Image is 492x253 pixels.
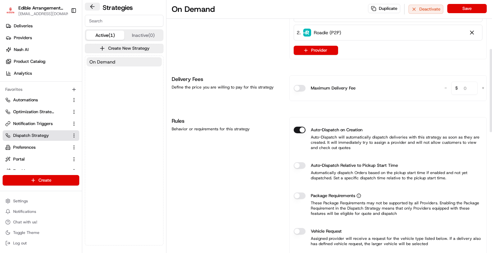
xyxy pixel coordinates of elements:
[311,162,398,169] label: Auto-Dispatch Relative to Pickup Start Time
[4,93,53,105] a: 📗Knowledge Base
[311,85,356,91] label: Maximum Delivery Fee
[3,217,79,227] button: Chat with us!
[303,29,311,37] img: roadie-logo-v2.jpg
[85,15,163,27] input: Search
[447,4,487,13] button: Save
[38,177,51,183] span: Create
[5,121,69,127] a: Notification Triggers
[65,112,80,116] span: Pylon
[17,42,109,49] input: Clear
[3,228,79,237] button: Toggle Theme
[311,127,362,133] label: Auto-Dispatch on Creation
[294,135,482,150] p: Auto-Dispatch will automatically dispatch deliveries with this strategy as soon as they are creat...
[7,7,20,20] img: Nash
[103,3,133,12] h2: Strategies
[3,3,68,18] button: Edible Arrangements - Syracuse, NYEdible Arrangements - [GEOGRAPHIC_DATA], [GEOGRAPHIC_DATA][EMAI...
[14,47,29,53] span: Nash AI
[13,168,30,174] span: Tracking
[5,97,69,103] a: Automations
[13,121,53,127] span: Notification Triggers
[85,44,163,53] button: Create New Strategy
[172,85,282,90] div: Define the price you are willing to pay for this strategy
[3,207,79,216] button: Notifications
[14,59,45,64] span: Product Catalog
[172,117,282,125] h1: Rules
[13,230,39,235] span: Toggle Theme
[294,46,338,55] button: Provider
[13,97,38,103] span: Automations
[56,96,61,101] div: 💻
[311,228,342,235] label: Vehicle Request
[13,144,36,150] span: Preferences
[13,133,49,139] span: Dispatch Strategy
[18,11,72,16] button: [EMAIL_ADDRESS][DOMAIN_NAME]
[172,4,215,14] h1: On Demand
[22,69,83,75] div: We're available if you need us!
[53,93,108,105] a: 💻API Documentation
[294,200,482,216] p: These Package Requirements may not be supported by all Providers. Enabling the Package Requiremen...
[5,156,69,162] a: Portal
[172,126,282,132] div: Behavior or requirements for this strategy
[3,175,79,186] button: Create
[172,75,282,83] h1: Delivery Fees
[13,209,36,214] span: Notifications
[86,31,124,40] button: Active (1)
[14,35,32,41] span: Providers
[3,166,79,176] button: Tracking
[3,68,82,79] a: Analytics
[112,65,120,73] button: Start new chat
[368,4,400,13] button: Duplicate
[13,240,27,246] span: Log out
[46,111,80,116] a: Powered byPylon
[13,156,25,162] span: Portal
[7,63,18,75] img: 1736555255976-a54dd68f-1ca7-489b-9aae-adbdc363a1c4
[311,192,355,199] span: Package Requirements
[13,95,50,102] span: Knowledge Base
[22,63,108,69] div: Start new chat
[13,219,37,225] span: Chat with us!
[5,133,69,139] a: Dispatch Strategy
[5,6,16,15] img: Edible Arrangements - Syracuse, NY
[314,29,341,36] span: Roadie (P2P)
[3,154,79,164] button: Portal
[294,236,482,246] p: Assigned provider will receive a request for the vehicle type listed below. If a delivery also ha...
[7,96,12,101] div: 📗
[357,193,361,198] button: Package Requirements
[3,142,79,153] button: Preferences
[294,170,482,181] p: Automatically dispatch Orders based on the pickup start time if enabled and not yet dispatched. S...
[3,239,79,248] button: Log out
[3,33,82,43] a: Providers
[14,70,32,76] span: Analytics
[3,107,79,117] button: Optimization Strategy
[3,95,79,105] button: Automations
[14,23,33,29] span: Deliveries
[5,109,69,115] a: Optimization Strategy
[89,59,115,65] span: On Demand
[3,130,79,141] button: Dispatch Strategy
[297,29,341,36] div: 2 .
[3,118,79,129] button: Notification Triggers
[124,31,162,40] button: Inactive (0)
[3,84,79,95] div: Favorites
[13,109,55,115] span: Optimization Strategy
[5,144,69,150] a: Preferences
[13,198,28,204] span: Settings
[86,57,162,66] button: On Demand
[62,95,106,102] span: API Documentation
[408,5,443,14] button: Deactivate
[3,196,79,206] button: Settings
[3,21,82,31] a: Deliveries
[18,5,65,11] button: Edible Arrangements - [GEOGRAPHIC_DATA], [GEOGRAPHIC_DATA]
[7,26,120,37] p: Welcome 👋
[453,83,460,96] span: $
[3,56,82,67] a: Product Catalog
[3,44,82,55] a: Nash AI
[5,168,69,174] a: Tracking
